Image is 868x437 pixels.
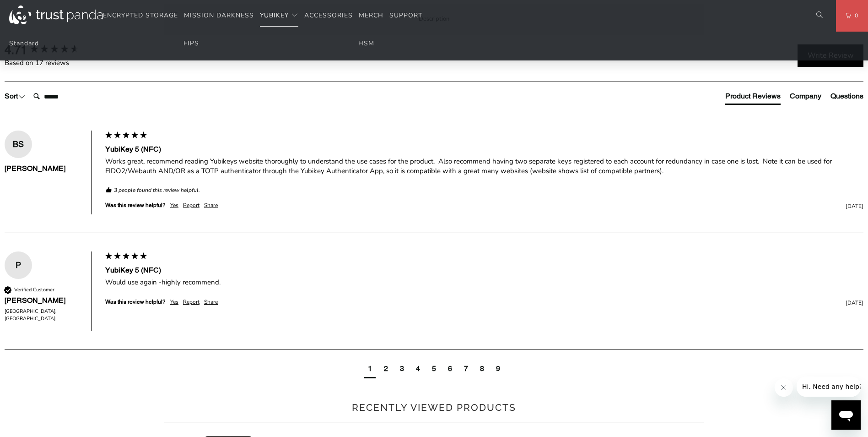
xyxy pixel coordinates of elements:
[104,251,148,262] div: 5 star rating
[416,364,420,374] div: page4
[105,265,863,275] div: YubiKey 5 (NFC)
[222,202,863,210] div: [DATE]
[5,164,82,174] div: [PERSON_NAME]
[400,364,404,374] div: page3
[480,364,484,374] div: page8
[364,361,376,378] div: current page1
[5,91,25,101] div: Sort
[222,299,863,307] div: [DATE]
[444,361,456,378] div: page6
[384,364,388,374] div: page2
[9,39,39,48] a: Standard
[389,11,422,20] span: Support
[396,361,408,378] div: page3
[464,364,468,374] div: page7
[5,308,82,322] div: [GEOGRAPHIC_DATA], [GEOGRAPHIC_DATA]
[725,91,863,109] div: Reviews Tabs
[432,364,436,374] div: page5
[204,202,218,209] div: Share
[5,258,32,272] div: P
[448,364,452,374] div: page6
[5,58,101,68] div: Based on 17 reviews
[831,400,861,430] iframe: Button to launch messaging window
[184,11,254,20] span: Mission Darkness
[260,5,298,27] summary: YubiKey
[476,361,488,378] div: page8
[496,364,500,374] div: page9
[164,400,704,415] h2: Recently viewed products
[183,202,199,209] div: Report
[797,377,861,397] iframe: Message from company
[105,202,166,209] div: Was this review helpful?
[105,144,863,154] div: YubiKey 5 (NFC)
[412,361,424,378] div: page4
[368,364,372,374] div: page1
[830,91,863,101] div: Questions
[114,186,200,194] em: 3 people found this review helpful.
[170,202,178,209] div: Yes
[359,11,383,20] span: Merch
[170,298,178,306] div: Yes
[492,361,504,378] div: page9
[105,278,863,287] div: Would use again -highly recommend.
[104,131,148,142] div: 5 star rating
[304,11,353,20] span: Accessories
[5,295,82,306] div: [PERSON_NAME]
[5,6,66,14] span: Hi. Need any help?
[380,361,392,378] div: page2
[103,5,422,27] nav: Translation missing: en.navigation.header.main_nav
[204,298,218,306] div: Share
[184,5,254,27] a: Mission Darkness
[304,5,353,27] a: Accessories
[428,361,440,378] div: page5
[183,39,199,48] a: FIPS
[9,5,103,24] img: Trust Panda Australia
[14,286,54,293] div: Verified Customer
[775,378,793,397] iframe: Close message
[105,298,166,306] div: Was this review helpful?
[389,5,422,27] a: Support
[105,157,863,176] div: Works great, recommend reading Yubikeys website thoroughly to understand the use cases for the pr...
[5,137,32,151] div: BS
[103,5,178,27] a: Encrypted Storage
[725,91,781,101] div: Product Reviews
[358,39,374,48] a: HSM
[460,361,472,378] div: page7
[103,11,178,20] span: Encrypted Storage
[260,11,289,20] span: YubiKey
[30,87,103,106] input: Search
[790,91,821,101] div: Company
[359,5,383,27] a: Merch
[183,298,199,306] div: Report
[851,11,858,21] span: 0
